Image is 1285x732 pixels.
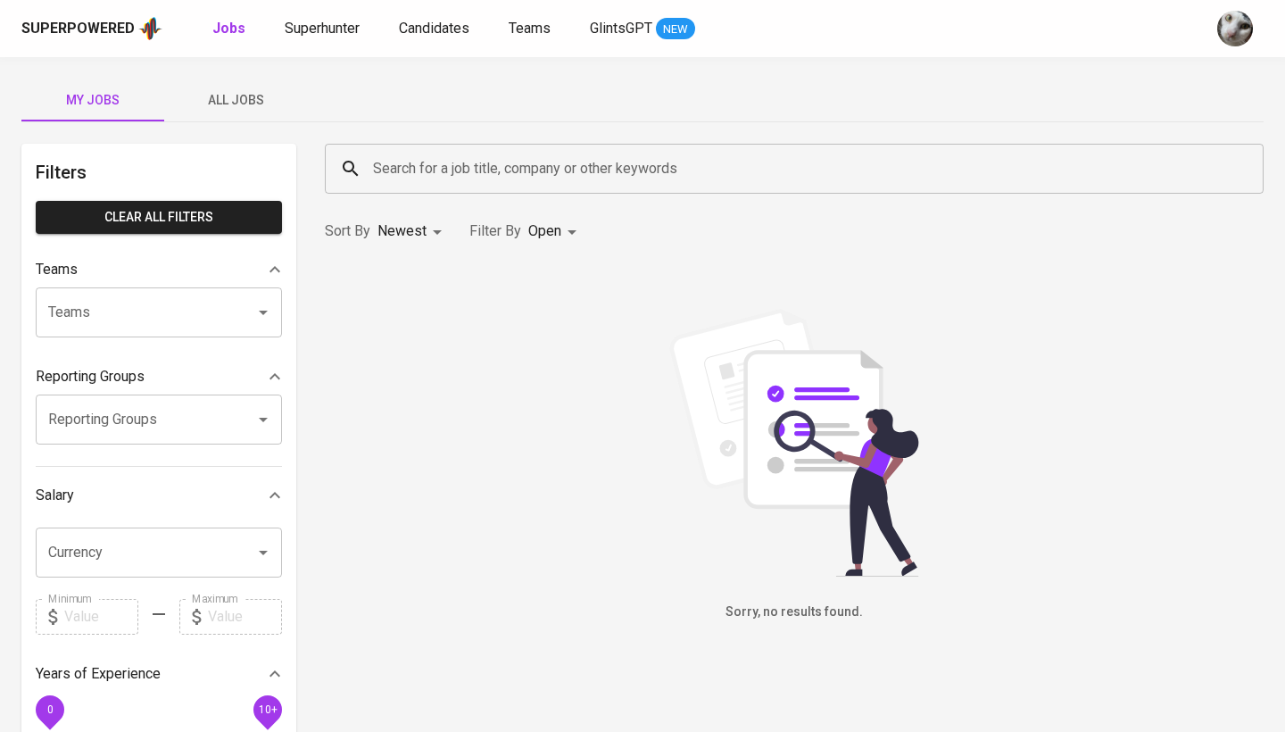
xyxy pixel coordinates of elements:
p: Teams [36,259,78,280]
a: GlintsGPT NEW [590,18,695,40]
div: Reporting Groups [36,359,282,395]
b: Jobs [212,20,245,37]
span: All Jobs [175,89,296,112]
span: 10+ [258,703,277,715]
a: Superpoweredapp logo [21,15,162,42]
img: file_searching.svg [660,309,928,577]
div: Newest [377,215,448,248]
p: Salary [36,485,74,506]
img: app logo [138,15,162,42]
div: Salary [36,478,282,513]
div: Superpowered [21,19,135,39]
p: Sort By [325,220,370,242]
p: Filter By [469,220,521,242]
p: Years of Experience [36,663,161,685]
h6: Sorry, no results found. [325,603,1264,622]
p: Reporting Groups [36,366,145,387]
p: Newest [377,220,427,242]
button: Open [251,407,276,432]
button: Clear All filters [36,201,282,234]
span: 0 [46,703,53,715]
button: Open [251,300,276,325]
button: Open [251,540,276,565]
div: Teams [36,252,282,287]
span: Teams [509,20,551,37]
a: Jobs [212,18,249,40]
span: GlintsGPT [590,20,652,37]
a: Candidates [399,18,473,40]
a: Superhunter [285,18,363,40]
a: Teams [509,18,554,40]
span: My Jobs [32,89,153,112]
h6: Filters [36,158,282,187]
div: Open [528,215,583,248]
input: Value [208,599,282,635]
img: tharisa.rizky@glints.com [1217,11,1253,46]
span: Candidates [399,20,469,37]
span: Superhunter [285,20,360,37]
input: Value [64,599,138,635]
span: Clear All filters [50,206,268,229]
span: Open [528,222,561,239]
div: Years of Experience [36,656,282,692]
span: NEW [656,21,695,38]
